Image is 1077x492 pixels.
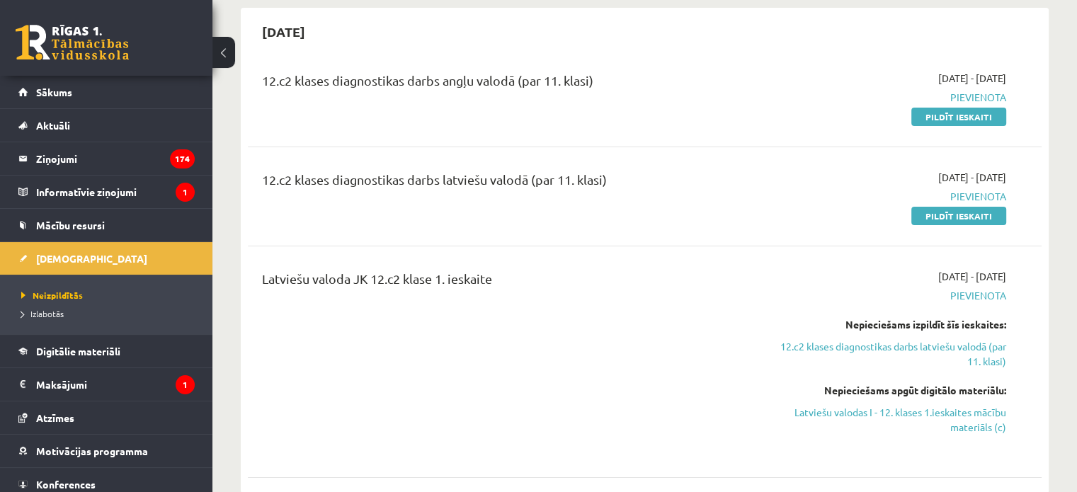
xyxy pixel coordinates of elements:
[36,478,96,491] span: Konferences
[18,368,195,401] a: Maksājumi1
[938,170,1006,185] span: [DATE] - [DATE]
[773,405,1006,435] a: Latviešu valodas I - 12. klases 1.ieskaites mācību materiāls (c)
[773,383,1006,398] div: Nepieciešams apgūt digitālo materiālu:
[18,242,195,275] a: [DEMOGRAPHIC_DATA]
[36,368,195,401] legend: Maksājumi
[36,252,147,265] span: [DEMOGRAPHIC_DATA]
[21,307,198,320] a: Izlabotās
[938,71,1006,86] span: [DATE] - [DATE]
[911,207,1006,225] a: Pildīt ieskaiti
[18,142,195,175] a: Ziņojumi174
[18,109,195,142] a: Aktuāli
[16,25,129,60] a: Rīgas 1. Tālmācības vidusskola
[262,170,751,196] div: 12.c2 klases diagnostikas darbs latviešu valodā (par 11. klasi)
[938,269,1006,284] span: [DATE] - [DATE]
[773,288,1006,303] span: Pievienota
[18,335,195,367] a: Digitālie materiāli
[21,290,83,301] span: Neizpildītās
[36,219,105,231] span: Mācību resursi
[773,189,1006,204] span: Pievienota
[36,119,70,132] span: Aktuāli
[18,209,195,241] a: Mācību resursi
[18,76,195,108] a: Sākums
[21,308,64,319] span: Izlabotās
[18,401,195,434] a: Atzīmes
[176,375,195,394] i: 1
[36,142,195,175] legend: Ziņojumi
[170,149,195,168] i: 174
[911,108,1006,126] a: Pildīt ieskaiti
[176,183,195,202] i: 1
[773,90,1006,105] span: Pievienota
[36,445,148,457] span: Motivācijas programma
[18,176,195,208] a: Informatīvie ziņojumi1
[36,411,74,424] span: Atzīmes
[262,269,751,295] div: Latviešu valoda JK 12.c2 klase 1. ieskaite
[36,86,72,98] span: Sākums
[36,345,120,357] span: Digitālie materiāli
[773,339,1006,369] a: 12.c2 klases diagnostikas darbs latviešu valodā (par 11. klasi)
[18,435,195,467] a: Motivācijas programma
[773,317,1006,332] div: Nepieciešams izpildīt šīs ieskaites:
[21,289,198,302] a: Neizpildītās
[36,176,195,208] legend: Informatīvie ziņojumi
[248,15,319,48] h2: [DATE]
[262,71,751,97] div: 12.c2 klases diagnostikas darbs angļu valodā (par 11. klasi)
